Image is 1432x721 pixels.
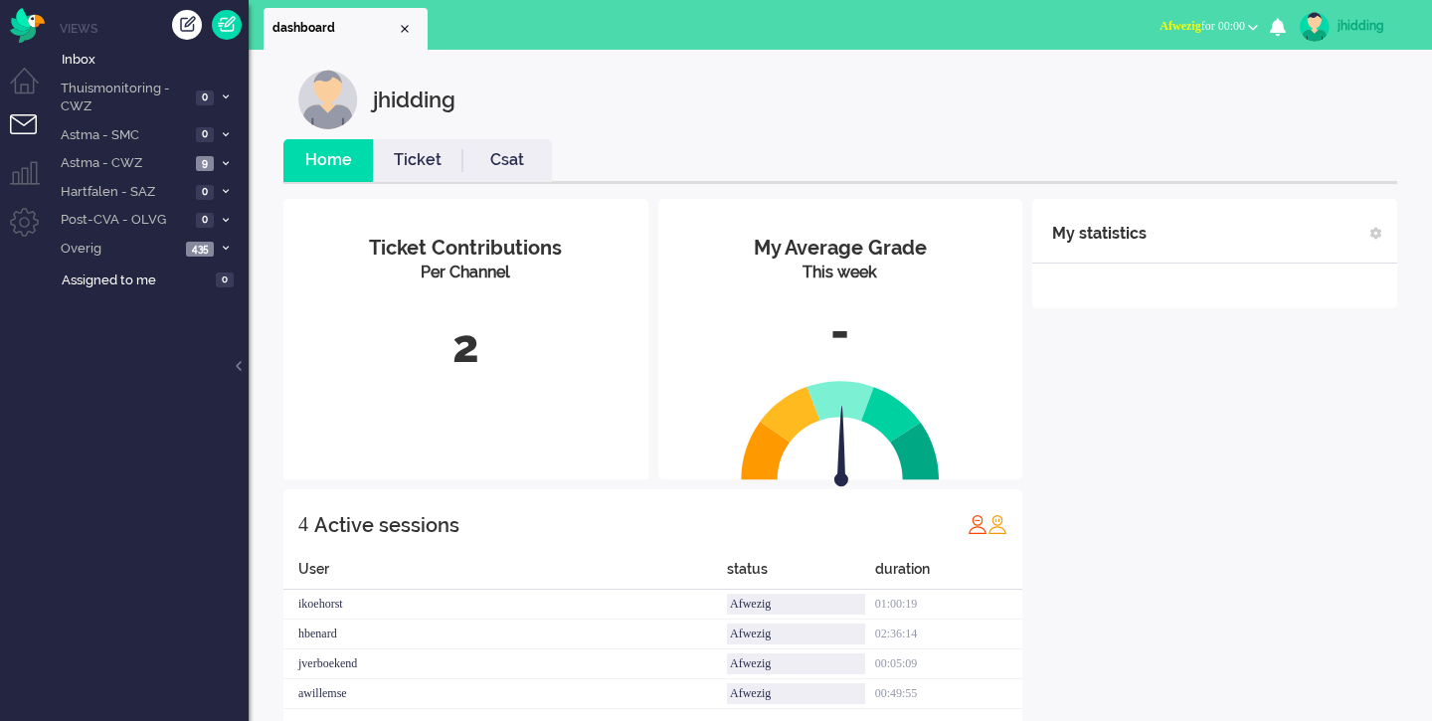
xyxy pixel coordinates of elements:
[58,240,180,259] span: Overig
[283,679,727,709] div: awillemse
[462,139,552,182] li: Csat
[272,20,397,37] span: dashboard
[186,242,214,257] span: 435
[283,620,727,649] div: hbenard
[196,90,214,105] span: 0
[373,149,462,172] a: Ticket
[673,299,1008,365] div: -
[673,262,1008,284] div: This week
[212,10,242,40] a: Quick Ticket
[196,185,214,200] span: 0
[58,154,190,173] span: Astma - CWZ
[462,149,552,172] a: Csat
[196,127,214,142] span: 0
[875,559,1023,590] div: duration
[373,70,455,129] div: jhidding
[875,590,1023,620] div: 01:00:19
[58,126,190,145] span: Astma - SMC
[10,8,45,43] img: flow_omnibird.svg
[283,590,727,620] div: ikoehorst
[10,161,55,206] li: Supervisor menu
[1148,12,1270,41] button: Afwezigfor 00:00
[727,683,865,704] div: Afwezig
[62,271,210,290] span: Assigned to me
[298,504,308,544] div: 4
[314,505,459,545] div: Active sessions
[987,514,1007,534] img: profile_orange.svg
[58,211,190,230] span: Post-CVA - OLVG
[264,8,428,50] li: Dashboard
[10,208,55,253] li: Admin menu
[1160,19,1245,33] span: for 00:00
[727,624,865,644] div: Afwezig
[283,649,727,679] div: jverboekend
[673,234,1008,263] div: My Average Grade
[283,139,373,182] li: Home
[1160,19,1200,33] span: Afwezig
[172,10,202,40] div: Create ticket
[62,51,249,70] span: Inbox
[1148,6,1270,50] li: Afwezigfor 00:00
[727,594,865,615] div: Afwezig
[799,406,884,491] img: arrow.svg
[298,70,358,129] img: customer.svg
[60,20,249,37] li: Views
[196,213,214,228] span: 0
[1338,16,1412,36] div: jhidding
[58,48,249,70] a: Inbox
[298,314,633,380] div: 2
[968,514,987,534] img: profile_red.svg
[10,13,45,28] a: Omnidesk
[875,620,1023,649] div: 02:36:14
[1296,12,1412,42] a: jhidding
[58,183,190,202] span: Hartfalen - SAZ
[10,114,55,159] li: Tickets menu
[10,68,55,112] li: Dashboard menu
[373,139,462,182] li: Ticket
[298,234,633,263] div: Ticket Contributions
[1052,214,1147,254] div: My statistics
[727,653,865,674] div: Afwezig
[741,380,940,480] img: semi_circle.svg
[727,559,875,590] div: status
[875,679,1023,709] div: 00:49:55
[1300,12,1330,42] img: avatar
[283,559,727,590] div: User
[58,269,249,290] a: Assigned to me 0
[298,262,633,284] div: Per Channel
[875,649,1023,679] div: 00:05:09
[216,272,234,287] span: 0
[283,149,373,172] a: Home
[196,156,214,171] span: 9
[397,21,413,37] div: Close tab
[58,80,190,116] span: Thuismonitoring - CWZ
